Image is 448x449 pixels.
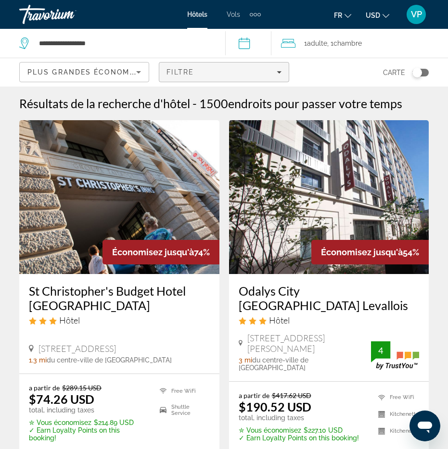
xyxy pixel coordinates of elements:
span: Carte [383,66,405,79]
li: Free WiFi [373,391,419,403]
li: Kitchenette [373,425,419,437]
del: $417.62 USD [272,391,311,399]
button: Travelers: 1 adult, 0 children [271,29,448,58]
span: Économisez jusqu'à [321,247,403,257]
a: Vols [227,11,240,18]
button: Extra navigation items [250,7,261,22]
del: $289.15 USD [62,384,102,392]
mat-select: Sort by [27,66,141,78]
span: 1.3 mi [29,356,47,364]
ins: $190.52 USD [239,399,311,414]
img: TrustYou guest rating badge [371,341,419,370]
a: St Christopher's Budget Hotel [GEOGRAPHIC_DATA] [29,284,210,312]
p: $227.10 USD [239,426,359,434]
span: du centre-ville de [GEOGRAPHIC_DATA] [239,356,308,372]
span: Hôtel [59,315,80,325]
span: 3 mi [239,356,252,364]
button: Change language [334,8,351,22]
span: - [192,96,197,111]
span: Hôtel [269,315,290,325]
div: 74% [102,240,219,264]
span: [STREET_ADDRESS][PERSON_NAME] [247,333,371,354]
span: Adulte [307,39,327,47]
p: $214.89 USD [29,419,148,426]
span: 1 [304,37,327,50]
span: ✮ Vous économisez [239,426,301,434]
span: a partir de [239,391,269,399]
span: Chambre [333,39,362,47]
li: Free WiFi [155,384,210,398]
a: Odalys City [GEOGRAPHIC_DATA] Levallois [239,284,420,312]
div: 4 [371,345,390,356]
a: Hôtels [187,11,207,18]
p: total, including taxes [239,414,359,422]
button: User Menu [404,4,429,25]
h1: Résultats de la recherche d'hôtel [19,96,190,111]
button: Change currency [366,8,389,22]
span: Économisez jusqu'à [112,247,194,257]
span: fr [334,12,342,19]
div: 3 star Hotel [239,315,420,325]
span: du centre-ville de [GEOGRAPHIC_DATA] [47,356,172,364]
span: ✮ Vous économisez [29,419,91,426]
a: Travorium [19,2,115,27]
iframe: Bouton de lancement de la fenêtre de messagerie [410,411,440,441]
button: Select check in and out date [225,29,272,58]
span: a partir de [29,384,60,392]
li: Kitchenette [373,408,419,420]
img: St Christopher's Budget Hotel Paris [19,120,219,274]
p: ✓ Earn Loyalty Points on this booking! [239,434,359,442]
img: Odalys City Paris Levallois [229,120,429,274]
span: Filtre [166,68,194,76]
span: USD [366,12,380,19]
button: Toggle map [405,68,429,77]
span: VP [411,10,422,19]
input: Search hotel destination [38,36,211,50]
li: Shuttle Service [155,403,210,417]
p: total, including taxes [29,406,148,414]
span: endroits pour passer votre temps [228,96,402,111]
p: ✓ Earn Loyalty Points on this booking! [29,426,148,442]
span: Plus grandes économies [27,68,142,76]
div: 54% [311,240,429,264]
span: , 1 [327,37,362,50]
button: Filters [159,62,289,82]
div: 3 star Hotel [29,315,210,325]
span: [STREET_ADDRESS] [38,343,116,354]
h2: 1500 [199,96,402,111]
ins: $74.26 USD [29,392,94,406]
